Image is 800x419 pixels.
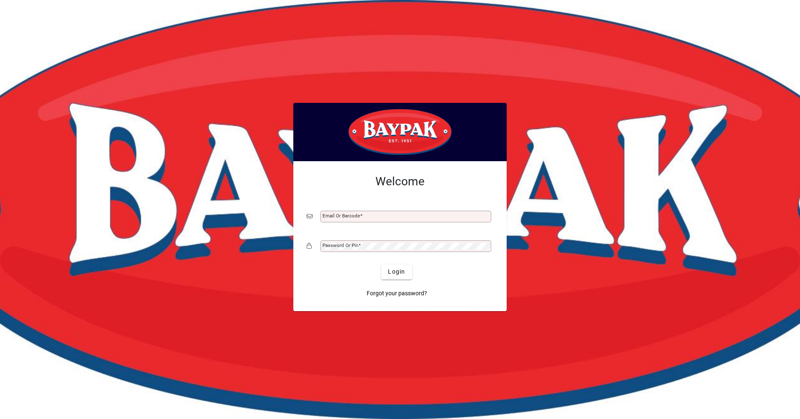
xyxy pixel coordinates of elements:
[307,175,493,189] h2: Welcome
[322,213,360,219] mat-label: Email or Barcode
[322,242,358,248] mat-label: Password or Pin
[388,267,405,276] span: Login
[367,289,427,298] span: Forgot your password?
[381,264,412,279] button: Login
[363,286,430,301] a: Forgot your password?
